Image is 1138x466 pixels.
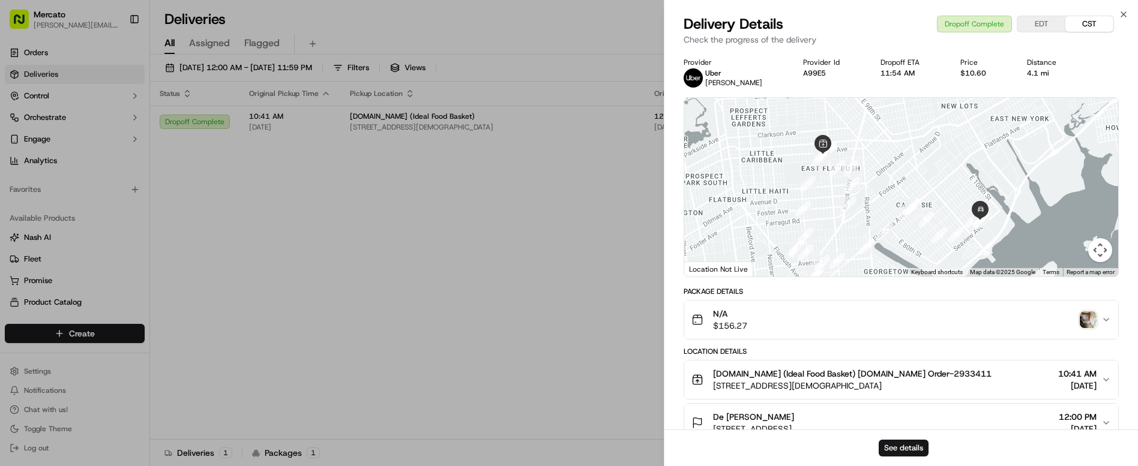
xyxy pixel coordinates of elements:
[705,78,762,88] span: [PERSON_NAME]
[684,300,1118,339] button: N/A$156.27photo_proof_of_delivery image
[814,255,830,270] div: 25
[877,223,893,239] div: 28
[905,199,921,214] div: 32
[119,155,145,164] span: Pylon
[12,127,22,137] div: 📗
[810,263,826,278] div: 20
[1027,68,1078,78] div: 4.1 mi
[1059,423,1097,435] span: [DATE]
[684,347,1119,356] div: Location Details
[932,227,947,243] div: 34
[803,58,861,67] div: Provider Id
[881,68,941,78] div: 11:54 AM
[808,266,824,281] div: 23
[859,239,875,254] div: 27
[809,266,825,281] div: 21
[1080,311,1097,328] img: photo_proof_of_delivery image
[687,261,727,276] img: Google
[948,227,964,242] div: 35
[113,126,193,138] span: API Documentation
[800,176,816,191] div: 13
[844,177,860,193] div: 2
[970,269,1035,275] span: Map data ©2025 Google
[684,261,753,276] div: Location Not Live
[7,121,97,143] a: 📗Knowledge Base
[1088,238,1112,262] button: Map camera controls
[808,267,823,283] div: 24
[789,240,804,255] div: 18
[974,212,989,228] div: 37
[1067,269,1115,275] a: Report a map error
[101,127,111,137] div: 💻
[687,261,727,276] a: Open this area in Google Maps (opens a new window)
[960,68,1008,78] div: $10.60
[1058,380,1097,392] span: [DATE]
[713,368,992,380] span: [DOMAIN_NAME] (Ideal Food Basket) [DOMAIN_NAME] Order-2933411
[684,34,1119,46] p: Check the progress of the delivery
[798,245,813,260] div: 19
[684,360,1118,399] button: [DOMAIN_NAME] (Ideal Food Basket) [DOMAIN_NAME] Order-2933411[STREET_ADDRESS][DEMOGRAPHIC_DATA]10...
[879,440,929,456] button: See details
[829,253,845,269] div: 26
[821,144,837,160] div: 7
[41,67,197,79] div: Start new chat
[1059,411,1097,423] span: 12:00 PM
[821,143,837,158] div: 6
[1027,58,1078,67] div: Distance
[811,151,827,167] div: 12
[684,287,1119,296] div: Package Details
[881,58,941,67] div: Dropoff ETA
[24,126,92,138] span: Knowledge Base
[899,205,914,220] div: 29
[1017,16,1065,32] button: EDT
[795,201,811,217] div: 14
[713,308,747,320] span: N/A
[684,14,783,34] span: Delivery Details
[713,320,747,332] span: $156.27
[960,58,1008,67] div: Price
[803,68,826,78] button: A99E5
[684,404,1118,442] button: De [PERSON_NAME][STREET_ADDRESS]12:00 PM[DATE]
[41,79,152,88] div: We're available if you need us!
[12,67,34,88] img: 1736555255976-a54dd68f-1ca7-489b-9aae-adbdc363a1c4
[798,228,813,243] div: 15
[1065,16,1113,32] button: CST
[713,411,794,423] span: De [PERSON_NAME]
[97,121,197,143] a: 💻API Documentation
[204,70,218,85] button: Start new chat
[85,155,145,164] a: Powered byPylon
[684,68,703,88] img: uber-new-logo.jpeg
[1058,368,1097,380] span: 10:41 AM
[843,160,858,176] div: 3
[965,212,981,228] div: 36
[705,68,762,78] p: Uber
[1043,269,1059,275] a: Terms (opens in new tab)
[829,160,845,176] div: 4
[841,197,857,212] div: 1
[31,29,216,42] input: Got a question? Start typing here...
[684,58,784,67] div: Provider
[713,423,794,435] span: [STREET_ADDRESS]
[713,380,992,392] span: [STREET_ADDRESS][DEMOGRAPHIC_DATA]
[918,212,934,227] div: 33
[911,268,963,276] button: Keyboard shortcuts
